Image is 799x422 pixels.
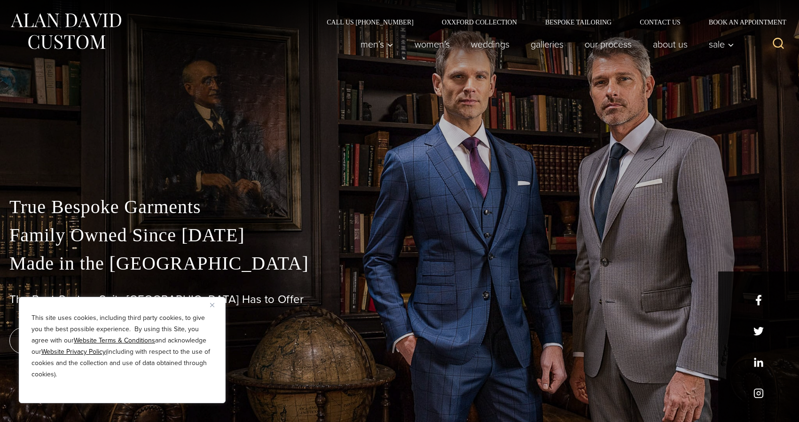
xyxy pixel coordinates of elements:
[767,33,790,56] button: View Search Form
[695,19,790,25] a: Book an Appointment
[210,303,214,307] img: Close
[531,19,626,25] a: Bespoke Tailoring
[31,312,213,380] p: This site uses cookies, including third party cookies, to give you the best possible experience. ...
[350,35,739,54] nav: Primary Navigation
[313,19,790,25] nav: Secondary Navigation
[461,35,520,54] a: weddings
[313,19,428,25] a: Call Us [PHONE_NUMBER]
[626,19,695,25] a: Contact Us
[74,335,155,345] a: Website Terms & Conditions
[9,10,122,52] img: Alan David Custom
[9,327,141,354] a: book an appointment
[41,347,106,357] a: Website Privacy Policy
[404,35,461,54] a: Women’s
[642,35,698,54] a: About Us
[9,193,790,278] p: True Bespoke Garments Family Owned Since [DATE] Made in the [GEOGRAPHIC_DATA]
[428,19,531,25] a: Oxxford Collection
[210,299,221,311] button: Close
[520,35,574,54] a: Galleries
[9,293,790,306] h1: The Best Custom Suits [GEOGRAPHIC_DATA] Has to Offer
[574,35,642,54] a: Our Process
[709,40,734,49] span: Sale
[360,40,393,49] span: Men’s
